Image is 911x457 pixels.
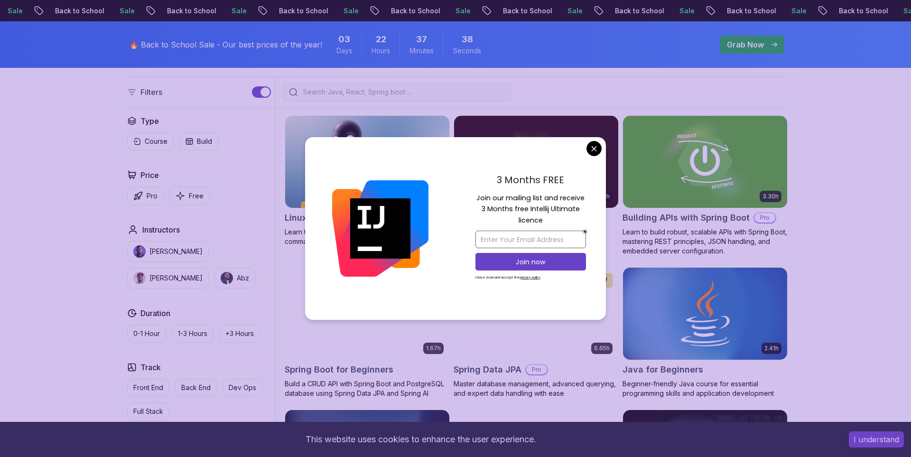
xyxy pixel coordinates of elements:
[454,116,618,208] img: Advanced Spring Boot card
[430,6,494,16] p: Back to School
[237,273,249,283] p: Abz
[654,6,718,16] p: Back to School
[718,6,749,16] p: Sale
[764,345,779,352] p: 2.41h
[129,39,322,50] p: 🔥 Back to School Sale - Our best prices of the year!
[133,272,146,284] img: instructor img
[623,211,750,224] h2: Building APIs with Spring Boot
[178,329,207,338] p: 1-3 Hours
[140,308,170,319] h2: Duration
[158,6,189,16] p: Sale
[46,6,77,16] p: Sale
[142,224,180,235] h2: Instructors
[849,431,904,448] button: Accept cookies
[762,193,779,200] p: 3.30h
[338,33,350,46] span: 3 Days
[285,363,393,376] h2: Spring Boot for Beginners
[127,187,164,205] button: Pro
[285,379,450,398] p: Build a CRUD API with Spring Boot and PostgreSQL database using Spring Data JPA and Spring AI
[175,379,217,397] button: Back End
[623,115,788,256] a: Building APIs with Spring Boot card3.30hBuilding APIs with Spring BootProLearn to build robust, s...
[285,267,450,398] a: Spring Boot for Beginners card1.67hNEWSpring Boot for BeginnersBuild a CRUD API with Spring Boot ...
[214,268,255,289] button: instructor imgAbz
[426,345,441,352] p: 1.67h
[623,227,788,256] p: Learn to build robust, scalable APIs with Spring Boot, mastering REST principles, JSON handling, ...
[454,363,521,376] h2: Spring Data JPA
[301,87,504,97] input: Search Java, React, Spring boot ...
[133,329,160,338] p: 0-1 Hour
[219,325,260,343] button: +3 Hours
[623,379,788,398] p: Beginner-friendly Java course for essential programming skills and application development
[179,132,218,150] button: Build
[594,345,610,352] p: 6.65h
[623,363,703,376] h2: Java for Beginners
[225,329,254,338] p: +3 Hours
[127,379,169,397] button: Front End
[140,86,162,98] p: Filters
[462,33,473,46] span: 38 Seconds
[526,365,547,374] p: Pro
[336,46,352,56] span: Days
[416,33,427,46] span: 37 Minutes
[318,6,382,16] p: Back to School
[140,169,159,181] h2: Price
[127,402,169,420] button: Full Stack
[127,325,166,343] button: 0-1 Hour
[127,268,209,289] button: instructor img[PERSON_NAME]
[494,6,525,16] p: Sale
[623,267,788,398] a: Java for Beginners card2.41hJava for BeginnersBeginner-friendly Java course for essential program...
[453,46,481,56] span: Seconds
[149,273,203,283] p: [PERSON_NAME]
[7,429,835,450] div: This website uses cookies to enhance the user experience.
[140,115,159,127] h2: Type
[285,268,449,360] img: Spring Boot for Beginners card
[223,379,262,397] button: Dev Ops
[285,116,449,208] img: Linux Fundamentals card
[542,6,606,16] p: Back to School
[606,6,637,16] p: Sale
[766,6,830,16] p: Back to School
[127,241,209,262] button: instructor img[PERSON_NAME]
[376,33,386,46] span: 22 Hours
[285,227,450,246] p: Learn the fundamentals of Linux and how to use the command line
[382,6,413,16] p: Sale
[270,6,301,16] p: Sale
[189,191,204,201] p: Free
[140,362,161,373] h2: Track
[149,247,203,256] p: [PERSON_NAME]
[285,115,450,246] a: Linux Fundamentals card6.00hLinux FundamentalsProLearn the fundamentals of Linux and how to use t...
[133,383,163,392] p: Front End
[181,383,211,392] p: Back End
[727,39,764,50] p: Grab Now
[229,383,256,392] p: Dev Ops
[830,6,861,16] p: Sale
[147,191,158,201] p: Pro
[409,46,434,56] span: Minutes
[372,46,390,56] span: Hours
[285,211,369,224] h2: Linux Fundamentals
[221,272,233,284] img: instructor img
[754,213,775,223] p: Pro
[623,116,787,208] img: Building APIs with Spring Boot card
[206,6,270,16] p: Back to School
[169,187,210,205] button: Free
[133,407,163,416] p: Full Stack
[133,245,146,258] img: instructor img
[94,6,158,16] p: Back to School
[145,137,167,146] p: Course
[172,325,214,343] button: 1-3 Hours
[454,267,619,398] a: Spring Data JPA card6.65hNEWSpring Data JPAProMaster database management, advanced querying, and ...
[197,137,212,146] p: Build
[454,115,619,256] a: Advanced Spring Boot card5.18hAdvanced Spring BootProDive deep into Spring Boot with our advanced...
[454,379,619,398] p: Master database management, advanced querying, and expert data handling with ease
[127,132,174,150] button: Course
[623,268,787,360] img: Java for Beginners card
